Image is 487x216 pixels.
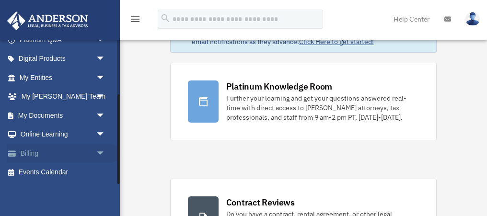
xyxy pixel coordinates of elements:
[226,93,419,122] div: Further your learning and get your questions answered real-time with direct access to [PERSON_NAM...
[96,87,115,107] span: arrow_drop_down
[96,68,115,88] span: arrow_drop_down
[465,12,480,26] img: User Pic
[7,163,120,182] a: Events Calendar
[96,49,115,69] span: arrow_drop_down
[160,13,171,23] i: search
[7,144,120,163] a: Billingarrow_drop_down
[7,106,120,125] a: My Documentsarrow_drop_down
[96,144,115,163] span: arrow_drop_down
[170,63,437,140] a: Platinum Knowledge Room Further your learning and get your questions answered real-time with dire...
[299,37,374,46] a: Click Here to get started!
[7,68,120,87] a: My Entitiesarrow_drop_down
[129,13,141,25] i: menu
[4,11,91,30] img: Anderson Advisors Platinum Portal
[7,49,120,68] a: Digital Productsarrow_drop_down
[226,80,333,92] div: Platinum Knowledge Room
[129,17,141,25] a: menu
[96,106,115,125] span: arrow_drop_down
[7,87,120,106] a: My [PERSON_NAME] Teamarrow_drop_down
[7,125,120,144] a: Online Learningarrow_drop_down
[96,125,115,145] span: arrow_drop_down
[226,196,295,208] div: Contract Reviews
